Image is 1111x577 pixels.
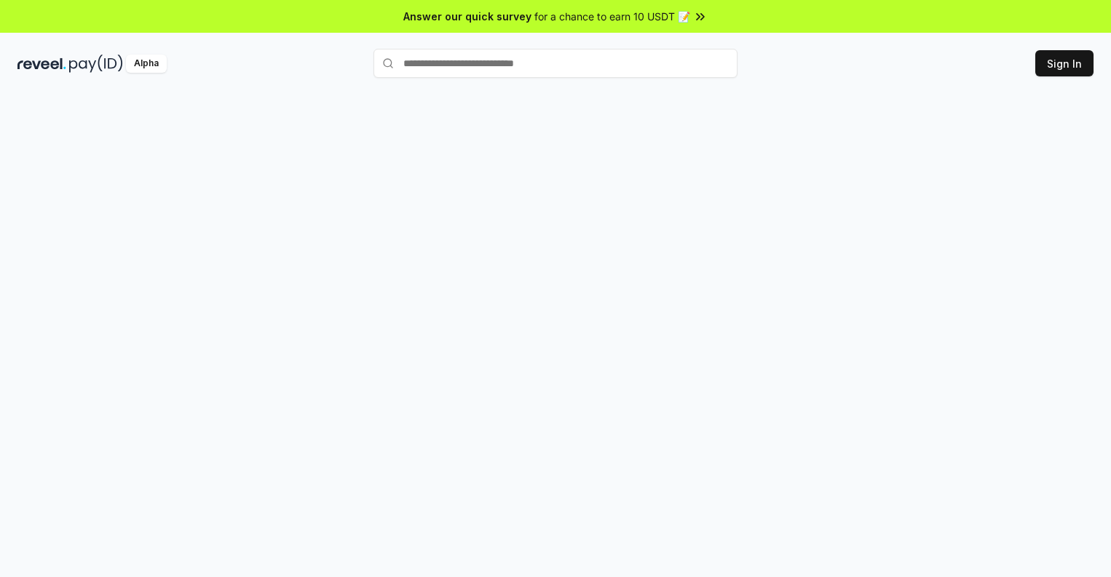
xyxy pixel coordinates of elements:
[126,55,167,73] div: Alpha
[534,9,690,24] span: for a chance to earn 10 USDT 📝
[403,9,531,24] span: Answer our quick survey
[1035,50,1094,76] button: Sign In
[17,55,66,73] img: reveel_dark
[69,55,123,73] img: pay_id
